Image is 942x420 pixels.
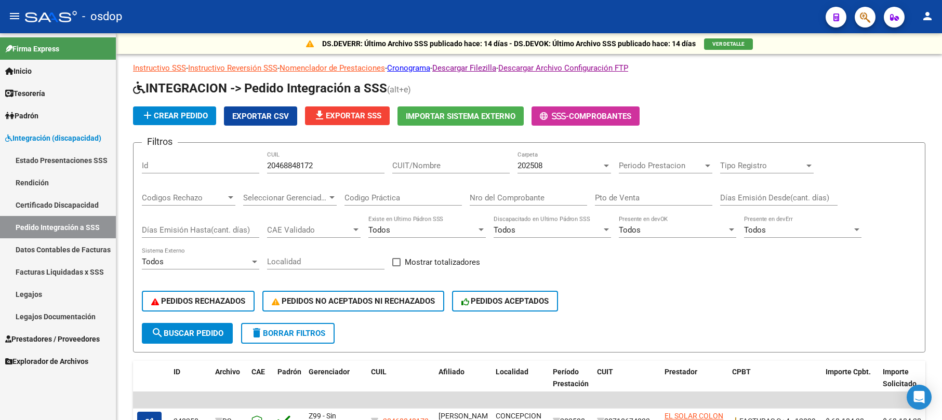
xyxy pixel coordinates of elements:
span: Exportar CSV [232,112,289,121]
datatable-header-cell: Padrón [273,361,304,407]
mat-icon: add [141,109,154,121]
span: Importe Solicitado [883,368,917,388]
span: Todos [494,225,515,235]
a: Instructivo SSS [133,63,186,73]
button: PEDIDOS NO ACEPTADOS NI RECHAZADOS [262,291,444,311]
span: - [540,112,569,121]
datatable-header-cell: CPBT [728,361,821,407]
button: VER DETALLE [704,38,753,50]
div: Open Intercom Messenger [907,385,932,410]
a: Descargar Archivo Configuración FTP [498,63,628,73]
span: Archivo [215,368,240,376]
mat-icon: person [921,10,934,22]
span: Firma Express [5,43,59,55]
span: Todos [619,225,641,235]
button: Borrar Filtros [241,323,335,344]
span: Período Prestación [553,368,589,388]
span: Seleccionar Gerenciador [243,193,327,202]
span: PEDIDOS RECHAZADOS [151,296,245,306]
span: CUIL [371,368,387,376]
span: Borrar Filtros [250,329,325,338]
span: Exportar SSS [313,111,381,120]
datatable-header-cell: Importe Cpbt. [821,361,879,407]
span: PEDIDOS ACEPTADOS [461,296,549,306]
span: Tesorería [5,88,45,99]
span: CUIT [597,368,613,376]
span: Buscar Pedido [151,329,223,338]
span: Periodo Prestacion [619,161,703,170]
span: Inicio [5,65,32,77]
span: (alt+e) [387,85,411,94]
h3: Filtros [142,134,178,149]
span: Todos [142,257,164,266]
span: Comprobantes [569,112,631,121]
datatable-header-cell: CUIL [367,361,434,407]
span: Padrón [5,110,38,121]
datatable-header-cell: Importe Solicitado [879,361,936,407]
span: 202508 [518,161,542,170]
span: Importe Cpbt. [826,368,871,376]
datatable-header-cell: Prestador [660,361,728,407]
span: Afiliado [439,368,465,376]
button: Exportar SSS [305,106,390,125]
span: Todos [744,225,766,235]
button: PEDIDOS RECHAZADOS [142,291,255,311]
p: - - - - - [133,62,925,74]
span: CPBT [732,368,751,376]
span: Gerenciador [309,368,350,376]
span: CAE [251,368,265,376]
mat-icon: delete [250,327,263,339]
datatable-header-cell: Archivo [211,361,247,407]
button: Exportar CSV [224,106,297,126]
button: PEDIDOS ACEPTADOS [452,291,559,311]
datatable-header-cell: CAE [247,361,273,407]
mat-icon: search [151,327,164,339]
span: CAE Validado [267,225,351,235]
span: Explorador de Archivos [5,356,88,367]
span: - osdop [82,5,122,28]
span: Prestadores / Proveedores [5,333,100,345]
mat-icon: file_download [313,109,326,121]
datatable-header-cell: ID [169,361,211,407]
span: Importar Sistema Externo [406,112,515,121]
datatable-header-cell: Afiliado [434,361,492,407]
span: VER DETALLE [712,41,745,47]
button: Importar Sistema Externo [397,106,524,126]
p: DS.DEVERR: Último Archivo SSS publicado hace: 14 días - DS.DEVOK: Último Archivo SSS publicado ha... [322,38,696,49]
span: Crear Pedido [141,111,208,120]
button: Buscar Pedido [142,323,233,344]
span: Tipo Registro [720,161,804,170]
span: Padrón [277,368,301,376]
span: Mostrar totalizadores [405,256,480,268]
a: Descargar Filezilla [432,63,496,73]
span: INTEGRACION -> Pedido Integración a SSS [133,81,387,96]
datatable-header-cell: Localidad [492,361,549,407]
span: PEDIDOS NO ACEPTADOS NI RECHAZADOS [272,296,435,306]
a: Instructivo Reversión SSS [188,63,277,73]
span: Prestador [665,368,697,376]
button: Crear Pedido [133,106,216,125]
mat-icon: menu [8,10,21,22]
span: Localidad [496,368,528,376]
span: Integración (discapacidad) [5,132,101,144]
datatable-header-cell: CUIT [593,361,660,407]
a: Nomenclador de Prestaciones [280,63,385,73]
span: ID [174,368,180,376]
datatable-header-cell: Período Prestación [549,361,593,407]
span: Todos [368,225,390,235]
button: -Comprobantes [532,106,640,126]
datatable-header-cell: Gerenciador [304,361,367,407]
span: Codigos Rechazo [142,193,226,202]
a: Cronograma [387,63,430,73]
